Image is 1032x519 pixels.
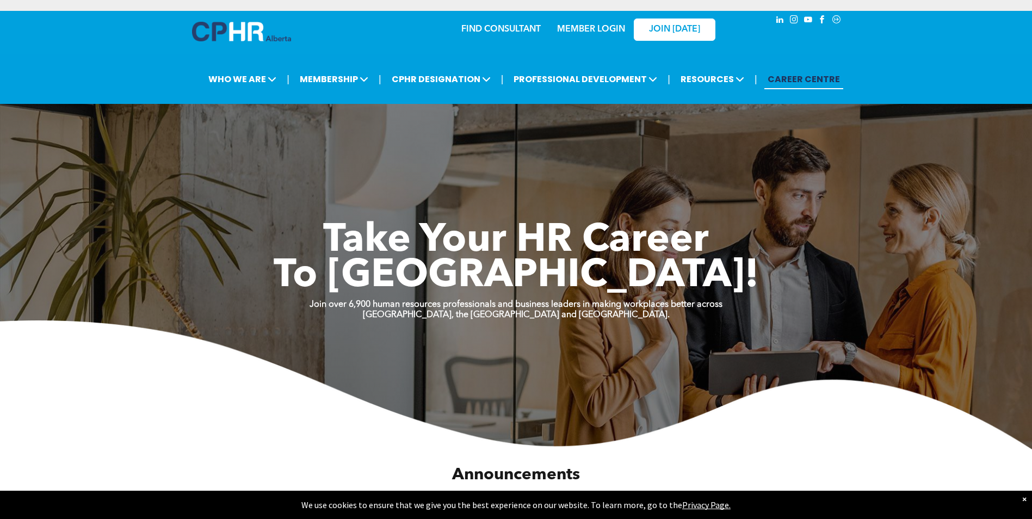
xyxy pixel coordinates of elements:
li: | [755,68,757,90]
div: Dismiss notification [1022,493,1027,504]
span: JOIN [DATE] [649,24,700,35]
li: | [501,68,504,90]
span: WHO WE ARE [205,69,280,89]
span: RESOURCES [677,69,747,89]
a: CAREER CENTRE [764,69,843,89]
a: MEMBER LOGIN [557,25,625,34]
li: | [668,68,670,90]
li: | [287,68,289,90]
a: facebook [817,14,829,28]
a: instagram [788,14,800,28]
span: CPHR DESIGNATION [388,69,494,89]
span: MEMBERSHIP [296,69,372,89]
a: linkedin [774,14,786,28]
strong: [GEOGRAPHIC_DATA], the [GEOGRAPHIC_DATA] and [GEOGRAPHIC_DATA]. [363,311,670,319]
a: FIND CONSULTANT [461,25,541,34]
strong: Join over 6,900 human resources professionals and business leaders in making workplaces better ac... [310,300,722,309]
span: To [GEOGRAPHIC_DATA]! [274,257,759,296]
img: A blue and white logo for cp alberta [192,22,291,41]
a: Social network [831,14,843,28]
span: PROFESSIONAL DEVELOPMENT [510,69,660,89]
a: youtube [802,14,814,28]
span: Take Your HR Career [323,221,709,261]
li: | [379,68,381,90]
a: Privacy Page. [682,499,731,510]
a: JOIN [DATE] [634,18,715,41]
span: Announcements [452,467,580,483]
